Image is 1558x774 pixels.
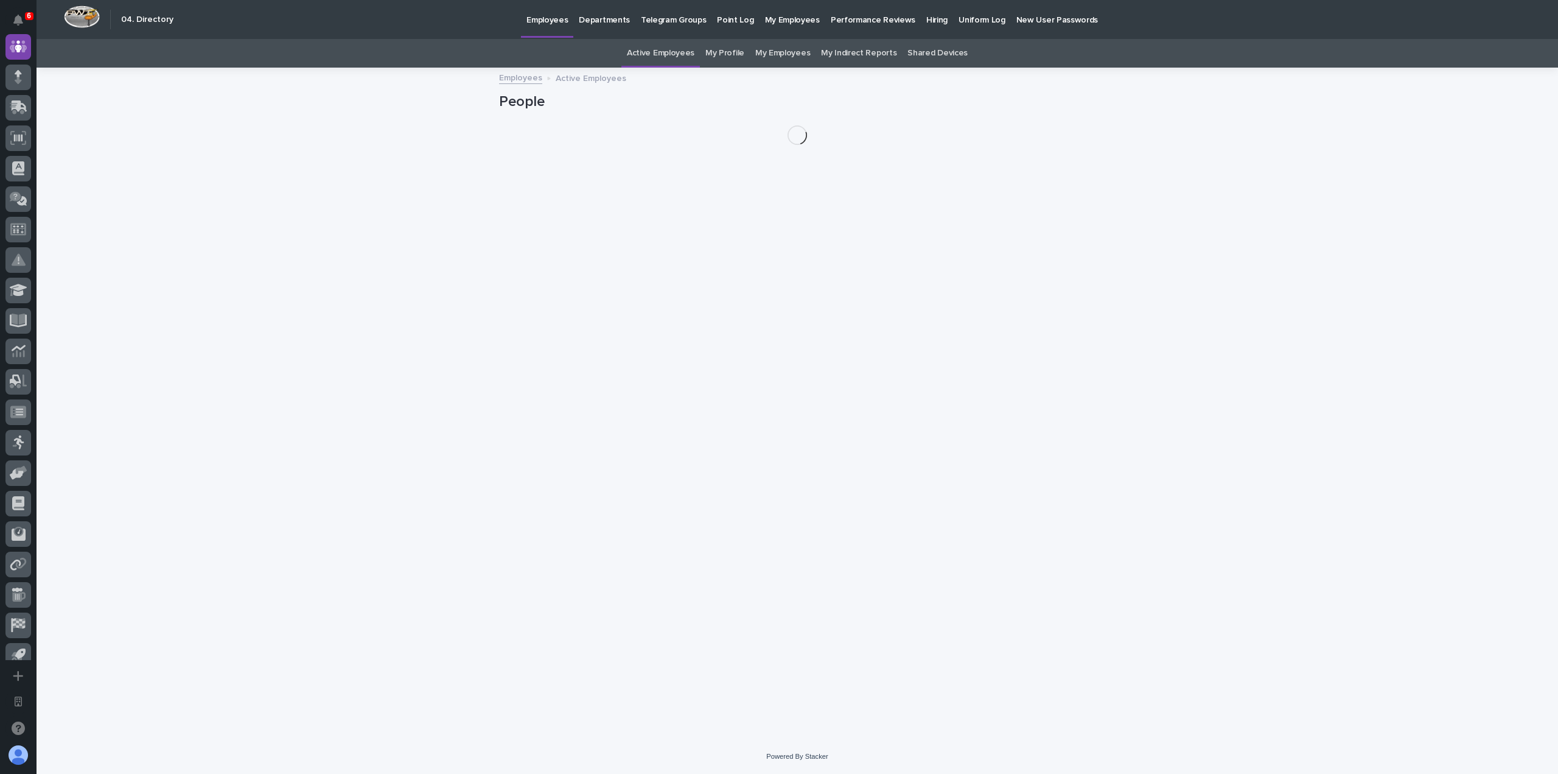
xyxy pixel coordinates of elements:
[86,42,147,52] a: Powered byPylon
[499,70,542,84] a: Employees
[15,15,31,34] div: Notifications6
[821,39,896,68] a: My Indirect Reports
[64,5,100,28] img: Workspace Logo
[121,15,173,25] h2: 04. Directory
[755,39,810,68] a: My Employees
[5,742,31,768] button: users-avatar
[705,39,744,68] a: My Profile
[907,39,968,68] a: Shared Devices
[121,43,147,52] span: Pylon
[27,12,31,20] p: 6
[766,753,828,760] a: Powered By Stacker
[5,7,31,33] button: Notifications
[499,93,1095,111] h1: People
[627,39,694,68] a: Active Employees
[556,71,626,84] p: Active Employees
[5,716,31,741] button: Open support chat
[5,689,31,714] button: Open workspace settings
[5,663,31,689] button: Add a new app...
